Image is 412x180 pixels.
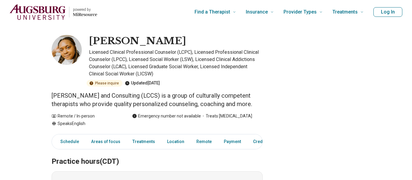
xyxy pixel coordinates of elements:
[89,35,186,47] h1: [PERSON_NAME]
[193,136,215,148] a: Remote
[10,2,97,22] a: Home page
[132,113,201,119] div: Emergency number not available
[73,7,97,12] p: powered by
[52,113,120,119] div: Remote / In-person
[249,136,280,148] a: Credentials
[163,136,188,148] a: Location
[195,8,230,16] span: Find a Therapist
[332,8,358,16] span: Treatments
[129,136,159,148] a: Treatments
[220,136,245,148] a: Payment
[284,8,317,16] span: Provider Types
[52,121,120,127] div: Speaks English
[246,8,268,16] span: Insurance
[125,80,160,87] div: Updated [DATE]
[52,35,82,65] img: Erika McAfee-Levan, Licensed Clinical Professional Counselor (LCPC)
[201,113,252,119] span: Treats [MEDICAL_DATA]
[87,80,122,87] div: Please inquire
[87,136,124,148] a: Areas of focus
[52,91,263,108] p: [PERSON_NAME] and Consulting (LCCS) is a group of culturally competent therapists who provide qua...
[373,7,402,17] button: Log In
[53,136,83,148] a: Schedule
[52,142,263,167] h2: Practice hours (CDT)
[89,49,263,78] p: Licensed Clinical Professional Counselor (LCPC), Licensed Professional Clinical Counselor (LPCC),...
